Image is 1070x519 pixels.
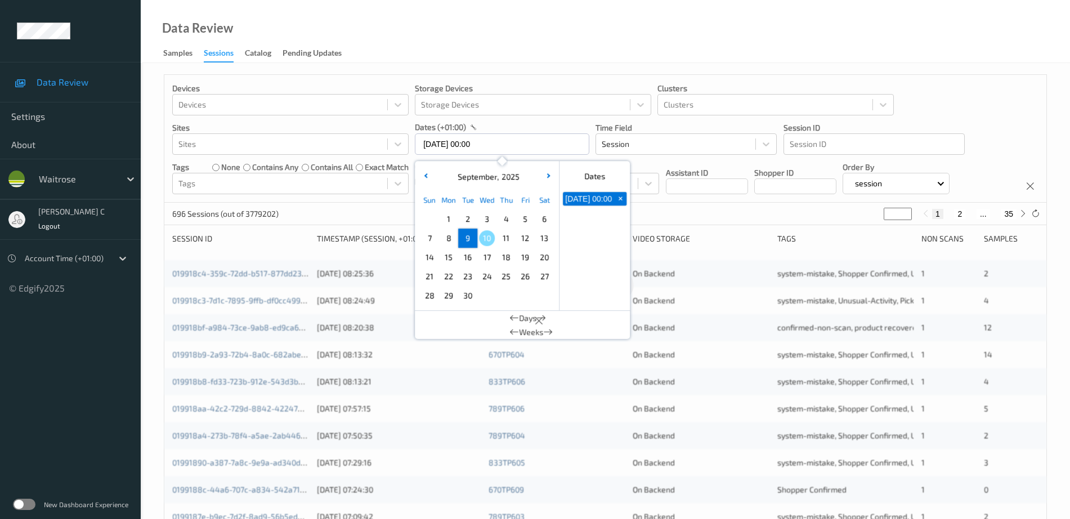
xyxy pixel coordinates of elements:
[666,167,748,178] p: Assistant ID
[633,484,769,495] div: On Backend
[516,248,535,267] div: Choose Friday September 19 of 2025
[460,211,476,227] span: 2
[441,230,456,246] span: 8
[984,458,988,467] span: 3
[535,248,554,267] div: Choose Saturday September 20 of 2025
[477,267,496,286] div: Choose Wednesday September 24 of 2025
[317,376,481,387] div: [DATE] 08:13:21
[317,457,481,468] div: [DATE] 07:29:16
[172,122,409,133] p: Sites
[496,229,516,248] div: Choose Thursday September 11 of 2025
[517,230,533,246] span: 12
[536,249,552,265] span: 20
[516,229,535,248] div: Choose Friday September 12 of 2025
[984,350,992,359] span: 14
[420,286,439,305] div: Choose Sunday September 28 of 2025
[517,249,533,265] span: 19
[517,269,533,284] span: 26
[317,430,481,441] div: [DATE] 07:50:35
[498,211,514,227] span: 4
[984,404,988,413] span: 5
[536,269,552,284] span: 27
[458,190,477,209] div: Tue
[536,230,552,246] span: 13
[777,404,1034,413] span: system-mistake, Shopper Confirmed, Unusual-Activity, Picklist item alert
[777,458,1034,467] span: system-mistake, Shopper Confirmed, Unusual-Activity, Picklist item alert
[365,162,409,173] label: exact match
[441,288,456,303] span: 29
[519,326,543,338] span: Weeks
[777,269,1034,278] span: system-mistake, Shopper Confirmed, Unusual-Activity, Picklist item alert
[535,286,554,305] div: Choose Saturday October 04 of 2025
[477,248,496,267] div: Choose Wednesday September 17 of 2025
[479,269,495,284] span: 24
[245,46,283,61] a: Catalog
[535,267,554,286] div: Choose Saturday September 27 of 2025
[317,484,481,495] div: [DATE] 07:24:30
[657,83,894,94] p: Clusters
[455,172,497,181] span: September
[317,403,481,414] div: [DATE] 07:57:15
[415,122,466,133] p: dates (+01:00)
[439,267,458,286] div: Choose Monday September 22 of 2025
[516,267,535,286] div: Choose Friday September 26 of 2025
[633,430,769,441] div: On Backend
[921,458,925,467] span: 1
[499,172,520,181] span: 2025
[614,192,626,205] button: +
[172,296,317,305] a: 019918c3-7d1c-7895-9ffb-df0cc4998abf
[172,431,328,440] a: 019918a4-273b-78f4-a5ae-2ab446c8aa4b
[984,431,988,440] span: 2
[460,230,476,246] span: 9
[477,286,496,305] div: Choose Wednesday October 01 of 2025
[633,268,769,279] div: On Backend
[172,485,325,494] a: 0199188c-44a6-707c-a834-542a71f925de
[172,208,279,220] p: 696 Sessions (out of 3779202)
[489,350,525,359] a: 670TP604
[479,230,495,246] span: 10
[317,349,481,360] div: [DATE] 08:13:32
[516,190,535,209] div: Fri
[496,248,516,267] div: Choose Thursday September 18 of 2025
[460,249,476,265] span: 16
[784,122,965,133] p: Session ID
[615,193,626,205] span: +
[984,269,988,278] span: 2
[535,190,554,209] div: Sat
[317,322,481,333] div: [DATE] 08:20:38
[633,233,769,244] div: Video Storage
[172,269,324,278] a: 019918c4-359c-72dd-b517-877dd2352306
[420,209,439,229] div: Choose Sunday August 31 of 2025
[458,209,477,229] div: Choose Tuesday September 02 of 2025
[536,211,552,227] span: 6
[460,269,476,284] span: 23
[498,269,514,284] span: 25
[172,323,326,332] a: 019918bf-a984-73ce-9ab8-ed9ca6825c4a
[984,296,989,305] span: 4
[921,404,925,413] span: 1
[439,248,458,267] div: Choose Monday September 15 of 2025
[441,249,456,265] span: 15
[439,209,458,229] div: Choose Monday September 01 of 2025
[204,47,234,62] div: Sessions
[777,350,969,359] span: system-mistake, Shopper Confirmed, Unusual-Activity
[535,229,554,248] div: Choose Saturday September 13 of 2025
[162,23,233,34] div: Data Review
[479,249,495,265] span: 17
[204,46,245,62] a: Sessions
[777,431,1034,440] span: system-mistake, Shopper Confirmed, Unusual-Activity, Picklist item alert
[245,47,271,61] div: Catalog
[498,230,514,246] span: 11
[460,288,476,303] span: 30
[479,211,495,227] span: 3
[221,162,240,173] label: none
[496,190,516,209] div: Thu
[777,377,1034,386] span: system-mistake, Shopper Confirmed, Unusual-Activity, Picklist item alert
[458,229,477,248] div: Choose Tuesday September 09 of 2025
[921,431,925,440] span: 1
[633,322,769,333] div: On Backend
[172,458,325,467] a: 01991890-a387-7a8c-9e9a-ad340df3d1ee
[163,46,204,61] a: Samples
[498,249,514,265] span: 18
[489,431,525,440] a: 789TP604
